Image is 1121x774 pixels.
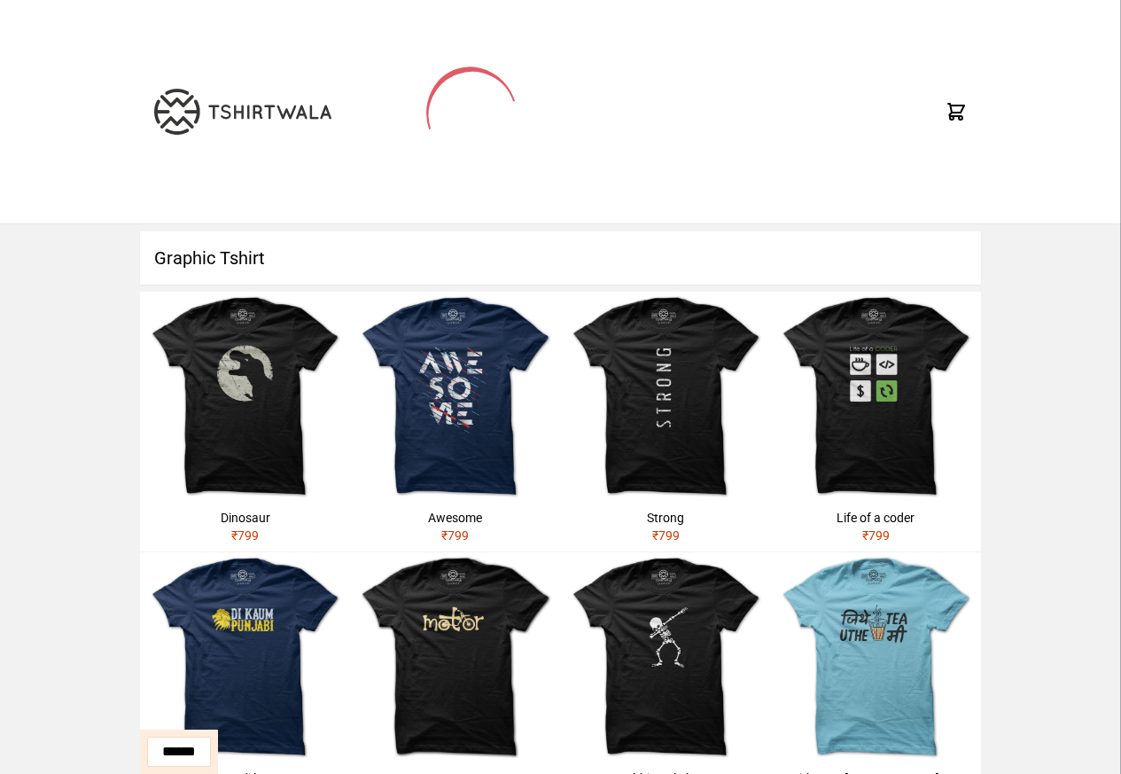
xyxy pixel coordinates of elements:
[771,292,981,551] a: Life of a coder₹799
[350,292,560,551] a: Awesome₹799
[357,509,553,527] div: Awesome
[862,528,890,543] span: ₹ 799
[231,528,259,543] span: ₹ 799
[147,509,343,527] div: Dinosaur
[771,552,981,762] img: jithe-tea-uthe-me.jpg
[140,552,350,762] img: shera-di-kaum-punjabi-1.jpg
[154,89,331,135] img: TW-LOGO-400-104.png
[652,528,680,543] span: ₹ 799
[140,231,981,285] h1: Graphic Tshirt
[561,552,771,762] img: skeleton-dabbing.jpg
[140,292,350,502] img: dinosaur.jpg
[350,292,560,502] img: awesome.jpg
[778,509,974,527] div: Life of a coder
[771,292,981,502] img: life-of-a-coder.jpg
[561,292,771,502] img: strong.jpg
[441,528,469,543] span: ₹ 799
[561,292,771,551] a: Strong₹799
[350,552,560,762] img: motor.jpg
[140,292,350,551] a: Dinosaur₹799
[568,509,764,527] div: Strong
